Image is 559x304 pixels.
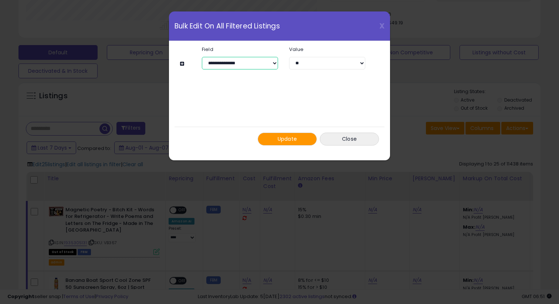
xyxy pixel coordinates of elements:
label: Value [284,47,371,52]
button: Close [320,133,379,146]
span: X [379,21,384,31]
label: Field [196,47,284,52]
span: Update [278,135,297,143]
span: Bulk Edit On All Filtered Listings [175,23,280,30]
